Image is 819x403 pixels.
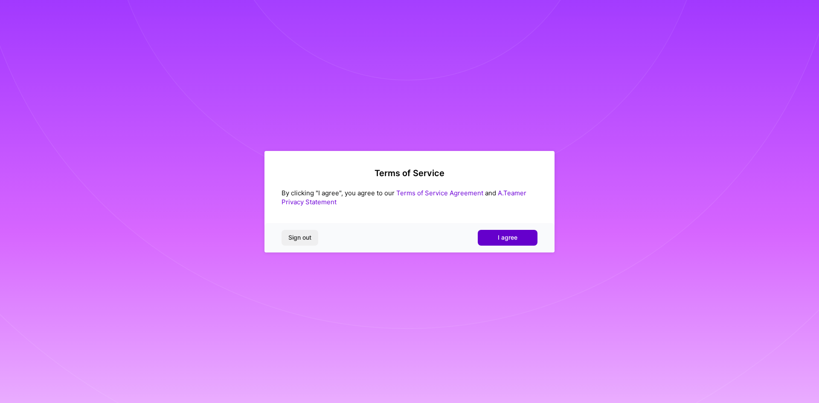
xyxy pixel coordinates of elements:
[282,168,537,178] h2: Terms of Service
[288,233,311,242] span: Sign out
[478,230,537,245] button: I agree
[282,188,537,206] div: By clicking "I agree", you agree to our and
[498,233,517,242] span: I agree
[282,230,318,245] button: Sign out
[396,189,483,197] a: Terms of Service Agreement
